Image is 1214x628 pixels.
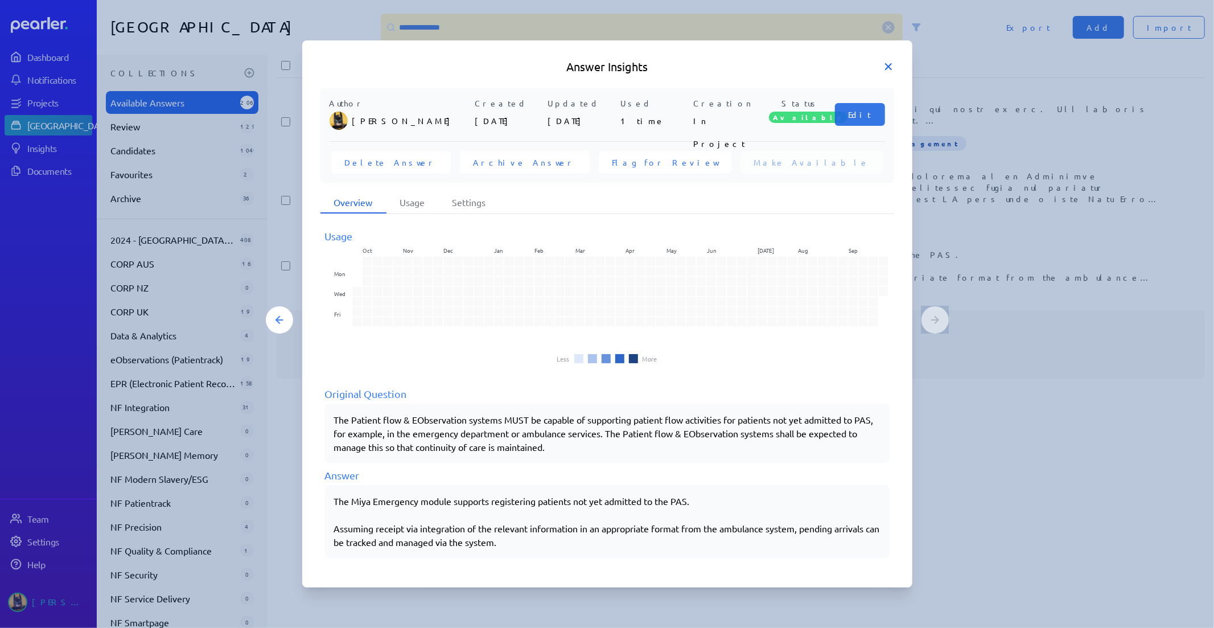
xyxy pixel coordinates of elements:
[320,192,386,214] li: Overview
[849,109,871,120] span: Edit
[754,157,870,168] span: Make Available
[334,310,340,318] text: Fri
[767,97,835,109] p: Status
[334,269,345,277] text: Mon
[334,413,880,454] p: The Patient flow & EObservation systems MUST be capable of supporting patient flow activities for...
[474,157,576,168] span: Archive Answer
[334,494,880,508] p: The Miya Emergency module supports registering patients not yet admitted to the PAS.
[439,192,500,214] li: Settings
[667,246,677,255] text: May
[535,246,544,255] text: Feb
[331,151,451,174] button: Delete Answer
[707,246,717,255] text: Jun
[352,109,471,132] p: [PERSON_NAME]
[740,151,883,174] button: Make Available
[621,109,689,132] p: 1 time
[444,246,454,255] text: Dec
[627,246,636,255] text: Apr
[694,97,762,109] p: Creation
[643,355,657,362] li: More
[769,112,847,123] span: Available
[320,59,894,75] h5: Answer Insights
[386,192,439,214] li: Usage
[363,246,372,255] text: Oct
[325,467,890,483] div: Answer
[475,109,544,132] p: [DATE]
[330,97,471,109] p: Author
[557,355,570,362] li: Less
[694,109,762,132] p: In Project
[325,228,890,244] div: Usage
[599,151,731,174] button: Flag for Review
[266,306,293,334] button: Previous Answer
[921,306,949,334] button: Next Answer
[334,289,345,298] text: Wed
[835,103,885,126] button: Edit
[799,246,809,255] text: Aug
[460,151,590,174] button: Archive Answer
[548,109,616,132] p: [DATE]
[330,112,348,130] img: Tung Nguyen
[758,246,775,255] text: [DATE]
[345,157,437,168] span: Delete Answer
[548,97,616,109] p: Updated
[334,522,880,549] p: Assuming receipt via integration of the relevant information in an appropriate format from the am...
[495,246,504,255] text: Jan
[612,157,718,168] span: Flag for Review
[850,246,859,255] text: Sep
[325,386,890,401] div: Original Question
[475,97,544,109] p: Created
[575,246,585,255] text: Mar
[621,97,689,109] p: Used
[403,246,413,255] text: Nov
